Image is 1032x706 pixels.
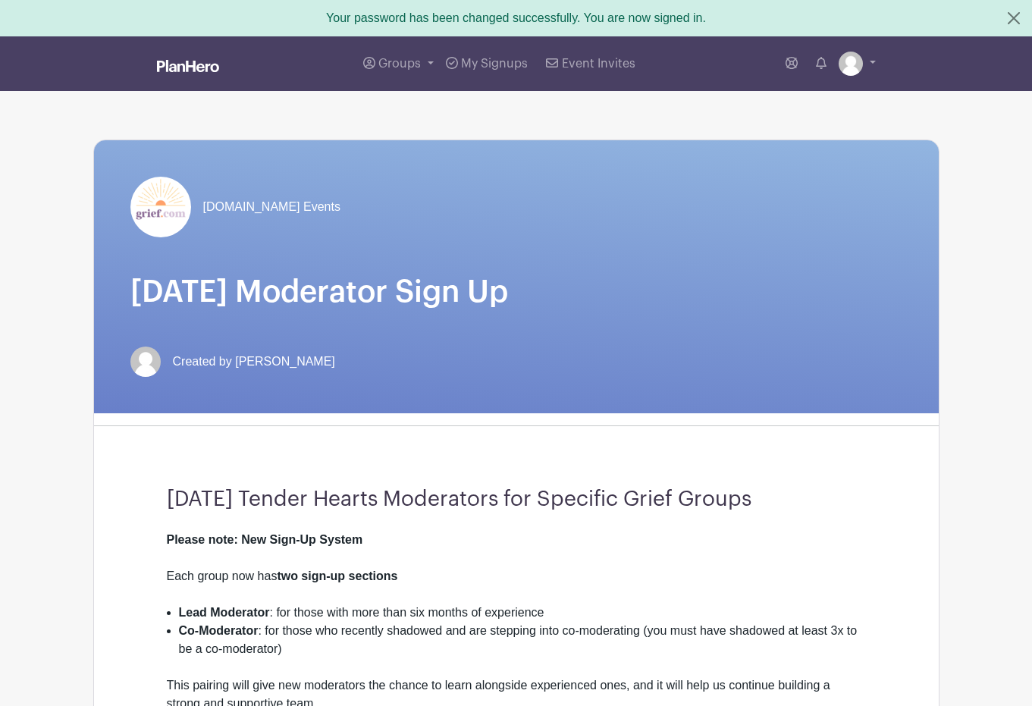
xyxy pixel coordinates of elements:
strong: Please note: New Sign-Up System [167,533,363,546]
span: Groups [378,58,421,70]
strong: Co-Moderator [179,624,259,637]
h3: [DATE] Tender Hearts Moderators for Specific Grief Groups [167,487,866,513]
h1: [DATE] Moderator Sign Up [130,274,902,310]
span: Created by [PERSON_NAME] [173,353,335,371]
li: : for those with more than six months of experience [179,604,866,622]
img: grief-logo-planhero.png [130,177,191,237]
img: default-ce2991bfa6775e67f084385cd625a349d9dcbb7a52a09fb2fda1e96e2d18dcdb.png [130,347,161,377]
span: Event Invites [562,58,635,70]
a: Event Invites [540,36,641,91]
li: : for those who recently shadowed and are stepping into co-moderating (you must have shadowed at ... [179,622,866,676]
div: Each group now has [167,567,866,604]
a: Groups [357,36,440,91]
strong: Lead Moderator [179,606,270,619]
img: default-ce2991bfa6775e67f084385cd625a349d9dcbb7a52a09fb2fda1e96e2d18dcdb.png [839,52,863,76]
strong: two sign-up sections [277,570,397,582]
span: [DOMAIN_NAME] Events [203,198,340,216]
img: logo_white-6c42ec7e38ccf1d336a20a19083b03d10ae64f83f12c07503d8b9e83406b4c7d.svg [157,60,219,72]
span: My Signups [461,58,528,70]
a: My Signups [440,36,534,91]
